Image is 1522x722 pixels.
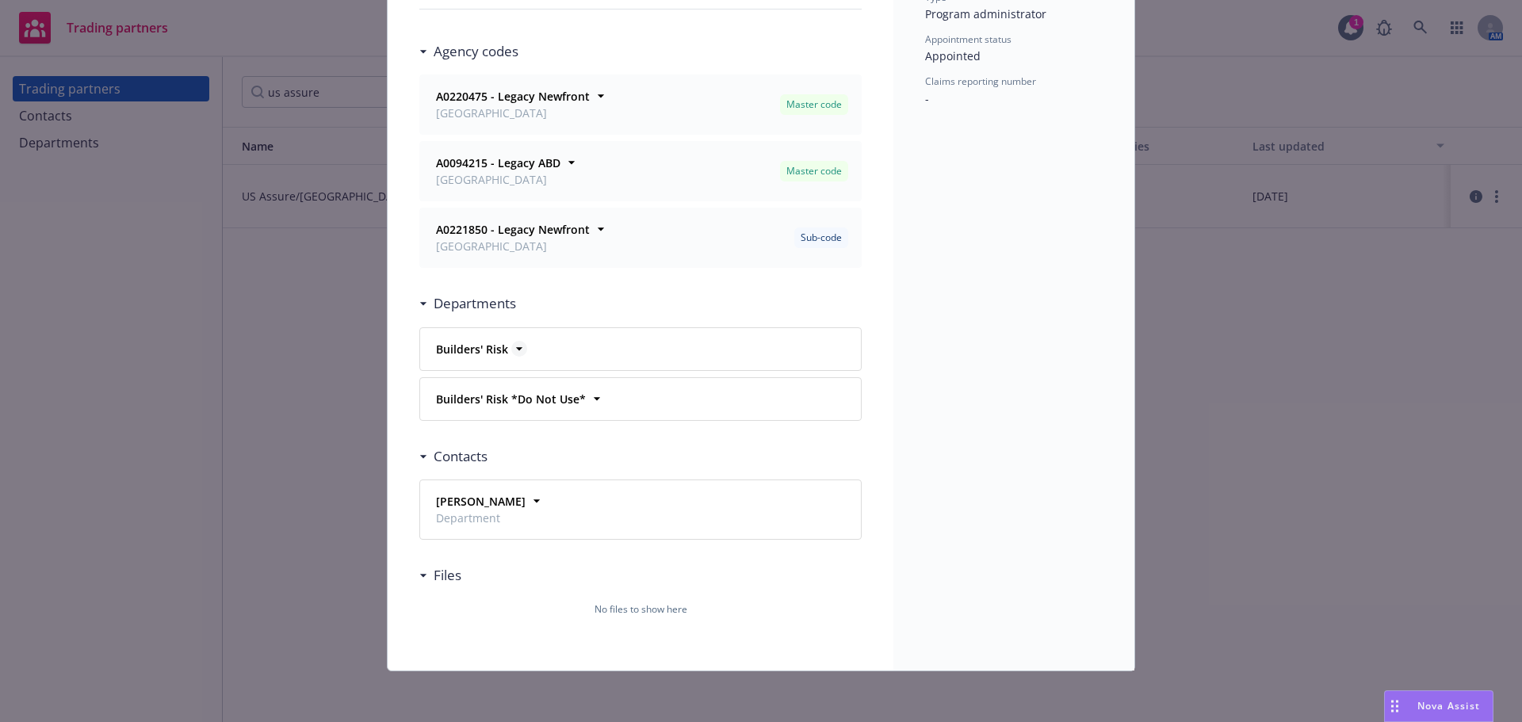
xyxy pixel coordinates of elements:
[436,105,590,121] span: [GEOGRAPHIC_DATA]
[419,565,461,586] div: Files
[595,602,687,617] span: No files to show here
[786,97,842,112] span: Master code
[434,565,461,586] h3: Files
[1384,690,1493,722] button: Nova Assist
[436,342,508,357] strong: Builders' Risk
[1417,699,1480,712] span: Nova Assist
[925,91,929,106] span: -
[434,293,516,314] h3: Departments
[436,510,526,526] span: Department
[925,74,1036,88] span: Claims reporting number
[436,494,526,509] strong: [PERSON_NAME]
[419,293,516,314] div: Departments
[436,392,586,407] strong: Builders' Risk *Do Not Use*
[419,446,488,467] div: Contacts
[419,41,518,62] div: Agency codes
[925,32,1011,46] span: Appointment status
[801,231,842,245] span: Sub-code
[436,238,590,254] span: [GEOGRAPHIC_DATA]
[436,222,590,237] strong: A0221850 - Legacy Newfront
[434,446,488,467] h3: Contacts
[436,89,590,104] strong: A0220475 - Legacy Newfront
[1385,691,1405,721] div: Drag to move
[786,164,842,178] span: Master code
[925,6,1046,21] span: Program administrator
[434,41,518,62] h3: Agency codes
[436,171,560,188] span: [GEOGRAPHIC_DATA]
[925,48,981,63] span: Appointed
[436,155,560,170] strong: A0094215 - Legacy ABD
